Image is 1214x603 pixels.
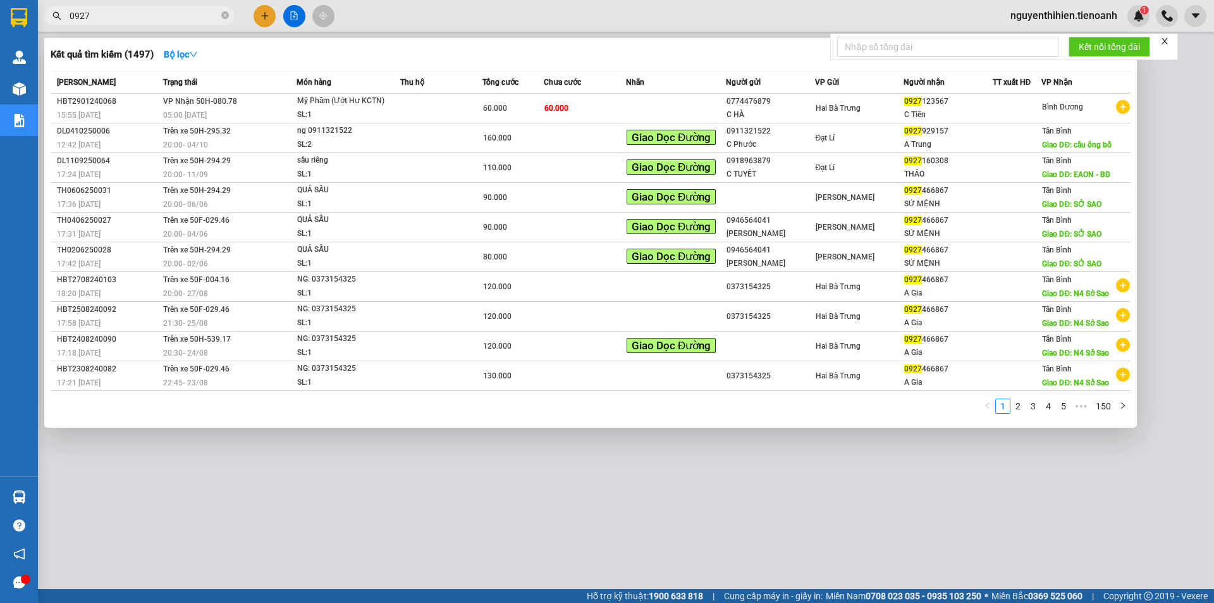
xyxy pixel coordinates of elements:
h3: Kết quả tìm kiếm ( 1497 ) [51,48,154,61]
div: A Gia [904,376,992,389]
span: 0927 [904,156,922,165]
span: Tân Bình [1042,127,1072,135]
span: Trên xe 50H-294.29 [163,186,231,195]
span: VP Nhận [1041,78,1072,87]
div: QUẢ SẤU [297,213,392,227]
span: VP Nhận 50H-080.78 [163,97,237,106]
img: warehouse-icon [13,82,26,96]
span: [PERSON_NAME] [816,223,874,232]
span: 90.000 [483,223,507,232]
span: plus-circle [1116,278,1130,292]
span: Trên xe 50H-294.29 [163,156,231,165]
li: 5 [1056,399,1071,414]
div: 466867 [904,273,992,287]
a: 3 [1026,399,1040,413]
div: C Phước [727,138,814,151]
span: 17:42 [DATE] [57,259,101,268]
div: sầu riêng [297,154,392,168]
div: SỨ MỆNH [904,197,992,211]
span: Tân Bình [1042,156,1072,165]
div: DL0410250006 [57,125,159,138]
span: 20:00 - 11/09 [163,170,208,179]
span: 21:30 - 25/08 [163,319,208,328]
span: Chưa cước [544,78,581,87]
span: Giao DĐ: N4 Sở Sao [1042,378,1109,387]
span: 0927 [904,186,922,195]
span: Món hàng [297,78,331,87]
span: 0927 [904,97,922,106]
div: HBT2508240092 [57,303,159,316]
li: Previous Page [980,399,995,414]
span: Trên xe 50F-029.46 [163,216,230,225]
div: HBT2708240103 [57,273,159,287]
span: 17:36 [DATE] [57,200,101,209]
span: 80.000 [483,252,507,261]
div: DL1109250064 [57,154,159,168]
div: [PERSON_NAME] [727,227,814,240]
img: logo-vxr [11,8,27,27]
img: solution-icon [13,114,26,127]
span: question-circle [13,519,25,532]
div: 466867 [904,303,992,316]
span: ••• [1071,399,1091,414]
span: 20:00 - 04/10 [163,140,208,149]
span: Tân Bình [1042,216,1072,225]
span: 22:45 - 23/08 [163,378,208,387]
div: C TUYẾT [727,168,814,181]
li: 150 [1091,399,1115,414]
span: Tân Bình [1042,246,1072,254]
span: Người gửi [726,78,761,87]
div: A Gia [904,346,992,359]
div: 466867 [904,184,992,197]
span: 17:31 [DATE] [57,230,101,239]
span: down [189,50,198,59]
div: 466867 [904,333,992,346]
div: 929157 [904,125,992,138]
div: THẢO [904,168,992,181]
span: 120.000 [483,282,512,291]
div: A Gia [904,287,992,300]
span: Hai Bà Trưng [816,282,861,291]
span: TT xuất HĐ [993,78,1031,87]
div: SL: 1 [297,168,392,182]
span: 160.000 [483,134,512,142]
div: SL: 1 [297,287,392,301]
span: 20:00 - 02/06 [163,259,208,268]
span: 18:20 [DATE] [57,289,101,298]
span: Đạt Lí [816,134,835,142]
span: 0927 [904,216,922,225]
div: SL: 1 [297,108,392,122]
span: 120.000 [483,312,512,321]
div: SL: 1 [297,346,392,360]
div: 0373154325 [727,280,814,294]
span: Trên xe 50H-294.29 [163,246,231,254]
span: Trên xe 50H-539.17 [163,335,231,344]
div: A Gia [904,316,992,330]
span: Hai Bà Trưng [816,342,861,351]
span: Trạng thái [163,78,197,87]
div: SL: 1 [297,197,392,211]
button: Bộ lọcdown [154,44,208,65]
span: Kết nối tổng đài [1079,40,1140,54]
span: 17:58 [DATE] [57,319,101,328]
span: Giao DĐ: N4 Sở Sao [1042,289,1109,298]
span: Giao Dọc Đường [627,159,716,175]
span: [PERSON_NAME] [57,78,116,87]
span: 130.000 [483,371,512,380]
span: Tân Bình [1042,275,1072,284]
div: 0918963879 [727,154,814,168]
span: right [1119,402,1127,409]
span: 0927 [904,246,922,254]
strong: Bộ lọc [164,49,198,59]
span: Giao DĐ: SỞ SAO [1042,200,1101,209]
span: Người nhận [904,78,945,87]
div: HBT2308240082 [57,363,159,376]
div: 160308 [904,154,992,168]
a: 5 [1057,399,1070,413]
span: 17:21 [DATE] [57,378,101,387]
span: Giao DĐ: SỞ SAO [1042,230,1101,239]
span: Tân Bình [1042,186,1072,195]
a: 4 [1041,399,1055,413]
span: Giao DĐ: N4 Sở Sao [1042,319,1109,328]
button: right [1115,399,1131,414]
